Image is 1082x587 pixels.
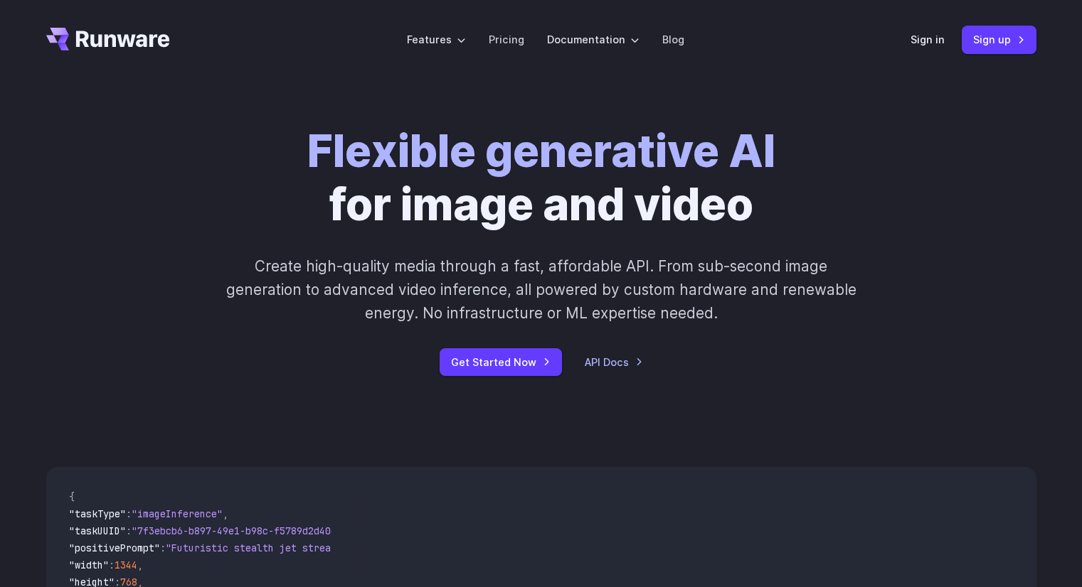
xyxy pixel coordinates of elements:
[69,524,126,537] span: "taskUUID"
[46,28,170,50] a: Go to /
[137,559,143,571] span: ,
[911,31,945,48] a: Sign in
[69,542,160,554] span: "positivePrompt"
[307,125,775,232] h1: for image and video
[69,559,109,571] span: "width"
[69,490,75,503] span: {
[662,31,684,48] a: Blog
[109,559,115,571] span: :
[166,542,684,554] span: "Futuristic stealth jet streaking through a neon-lit cityscape with glowing purple exhaust"
[69,507,126,520] span: "taskType"
[126,524,132,537] span: :
[224,254,858,325] p: Create high-quality media through a fast, affordable API. From sub-second image generation to adv...
[223,507,228,520] span: ,
[132,507,223,520] span: "imageInference"
[585,354,643,370] a: API Docs
[962,26,1036,53] a: Sign up
[547,31,640,48] label: Documentation
[407,31,466,48] label: Features
[440,348,562,376] a: Get Started Now
[126,507,132,520] span: :
[132,524,348,537] span: "7f3ebcb6-b897-49e1-b98c-f5789d2d40d7"
[115,559,137,571] span: 1344
[160,542,166,554] span: :
[489,31,524,48] a: Pricing
[307,124,775,178] strong: Flexible generative AI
